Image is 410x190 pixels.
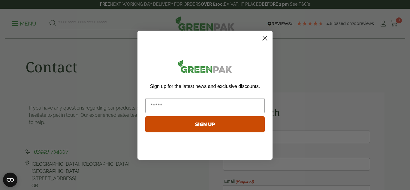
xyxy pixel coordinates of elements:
span: Sign up for the latest news and exclusive discounts. [150,84,260,89]
button: Open CMP widget [3,173,17,187]
button: SIGN UP [145,116,265,132]
button: Close dialog [260,33,270,44]
img: greenpak_logo [145,58,265,78]
input: Email [145,98,265,113]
